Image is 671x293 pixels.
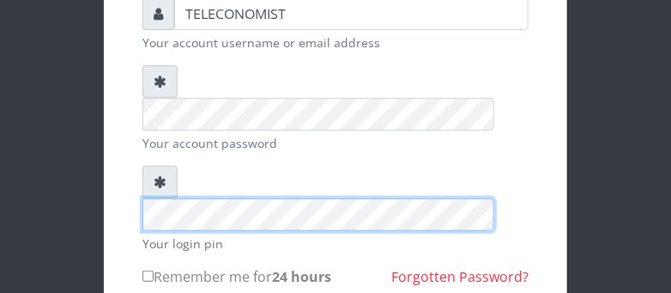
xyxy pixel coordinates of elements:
[272,267,331,286] b: 24 hours
[142,266,331,287] label: Remember me for
[142,134,529,152] small: Your account password
[142,235,529,253] small: Your login pin
[142,34,529,52] small: Your account username or email address
[142,271,154,282] input: Remember me for24 hours
[391,267,529,286] a: Forgotten Password?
